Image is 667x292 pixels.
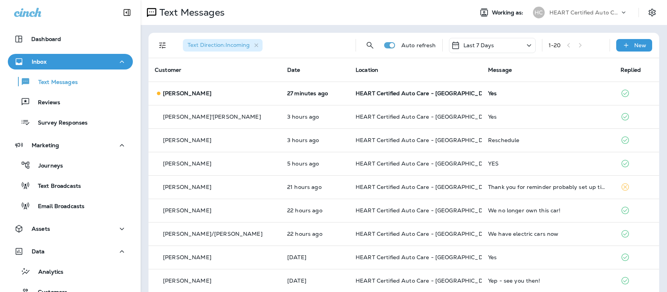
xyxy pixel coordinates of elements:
[30,203,84,210] p: Email Broadcasts
[8,137,133,153] button: Marketing
[8,94,133,110] button: Reviews
[356,137,496,144] span: HEART Certified Auto Care - [GEOGRAPHIC_DATA]
[356,113,496,120] span: HEART Certified Auto Care - [GEOGRAPHIC_DATA]
[463,42,494,48] p: Last 7 Days
[488,231,608,237] div: We have electric cars now
[32,226,50,232] p: Assets
[188,41,250,48] span: Text Direction : Incoming
[356,183,496,191] span: HEART Certified Auto Care - [GEOGRAPHIC_DATA]
[163,90,211,96] p: [PERSON_NAME]
[8,198,133,214] button: Email Broadcasts
[163,114,261,120] p: [PERSON_NAME]'[PERSON_NAME]
[287,90,343,96] p: Oct 2, 2025 12:19 PM
[163,160,211,167] p: [PERSON_NAME]
[401,42,436,48] p: Auto refresh
[488,114,608,120] div: Yes
[30,183,81,190] p: Text Broadcasts
[8,31,133,47] button: Dashboard
[30,269,63,276] p: Analytics
[32,248,45,255] p: Data
[492,9,525,16] span: Working as:
[356,230,496,237] span: HEART Certified Auto Care - [GEOGRAPHIC_DATA]
[287,254,343,260] p: Oct 1, 2025 08:57 AM
[488,66,512,73] span: Message
[287,66,300,73] span: Date
[116,5,138,20] button: Collapse Sidebar
[645,5,659,20] button: Settings
[155,37,170,53] button: Filters
[634,42,646,48] p: New
[488,90,608,96] div: Yes
[155,66,181,73] span: Customer
[183,39,263,52] div: Text Direction:Incoming
[287,114,343,120] p: Oct 2, 2025 09:06 AM
[8,244,133,259] button: Data
[30,162,63,170] p: Journeys
[163,278,211,284] p: [PERSON_NAME]
[156,7,225,18] p: Text Messages
[8,157,133,173] button: Journeys
[549,42,561,48] div: 1 - 20
[30,119,88,127] p: Survey Responses
[31,36,61,42] p: Dashboard
[356,66,378,73] span: Location
[8,263,133,280] button: Analytics
[488,278,608,284] div: Yep - see you then!
[287,207,343,214] p: Oct 1, 2025 02:22 PM
[163,137,211,143] p: [PERSON_NAME]
[163,184,211,190] p: [PERSON_NAME]
[356,277,496,284] span: HEART Certified Auto Care - [GEOGRAPHIC_DATA]
[163,231,263,237] p: [PERSON_NAME]/[PERSON_NAME]
[287,278,343,284] p: Sep 30, 2025 03:32 PM
[287,231,343,237] p: Oct 1, 2025 02:16 PM
[8,177,133,194] button: Text Broadcasts
[488,160,608,167] div: YES
[30,79,78,86] p: Text Messages
[8,73,133,90] button: Text Messages
[32,142,59,148] p: Marketing
[488,207,608,214] div: We no longer own this car!
[356,254,496,261] span: HEART Certified Auto Care - [GEOGRAPHIC_DATA]
[287,137,343,143] p: Oct 2, 2025 09:04 AM
[32,59,46,65] p: Inbox
[356,160,496,167] span: HEART Certified Auto Care - [GEOGRAPHIC_DATA]
[549,9,620,16] p: HEART Certified Auto Care
[287,184,343,190] p: Oct 1, 2025 03:33 PM
[8,54,133,69] button: Inbox
[362,37,378,53] button: Search Messages
[8,114,133,130] button: Survey Responses
[163,207,211,214] p: [PERSON_NAME]
[533,7,545,18] div: HC
[356,207,496,214] span: HEART Certified Auto Care - [GEOGRAPHIC_DATA]
[356,90,496,97] span: HEART Certified Auto Care - [GEOGRAPHIC_DATA]
[30,99,60,107] p: Reviews
[621,66,641,73] span: Replied
[488,137,608,143] div: Reschedule
[8,221,133,237] button: Assets
[488,254,608,260] div: Yes
[488,184,608,190] div: Thank you for reminder probably set up time next week, appreciate
[163,254,211,260] p: [PERSON_NAME]
[287,160,343,167] p: Oct 2, 2025 06:54 AM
